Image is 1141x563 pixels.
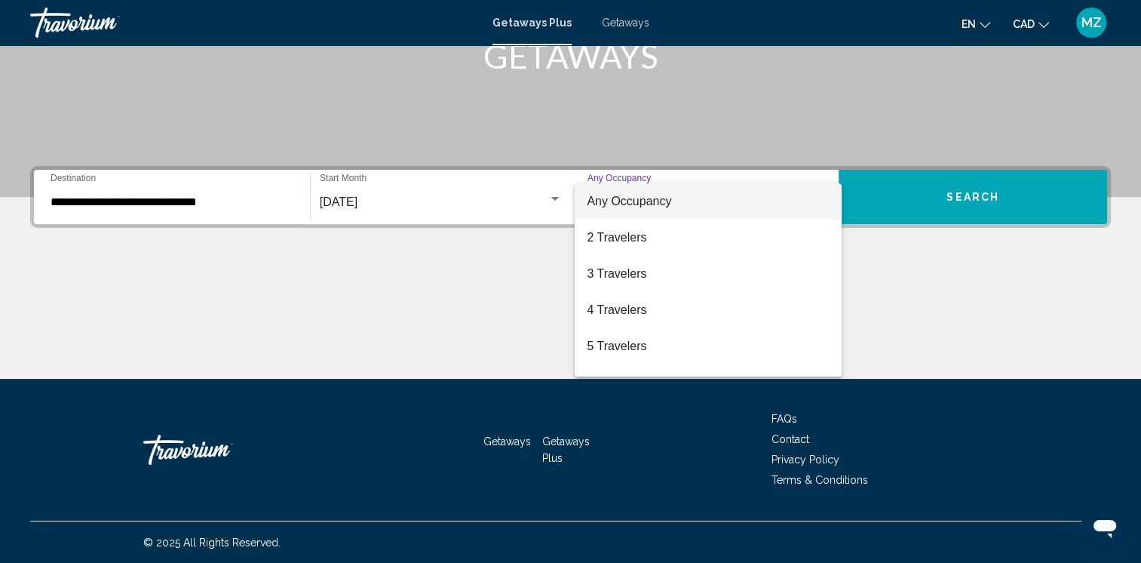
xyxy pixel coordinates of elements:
span: 2 Travelers [587,220,830,256]
span: 6 Travelers [587,365,830,401]
iframe: Button to launch messaging window [1081,503,1129,551]
span: 5 Travelers [587,328,830,365]
span: 4 Travelers [587,292,830,328]
span: Any Occupancy [587,195,671,208]
span: 3 Travelers [587,256,830,292]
